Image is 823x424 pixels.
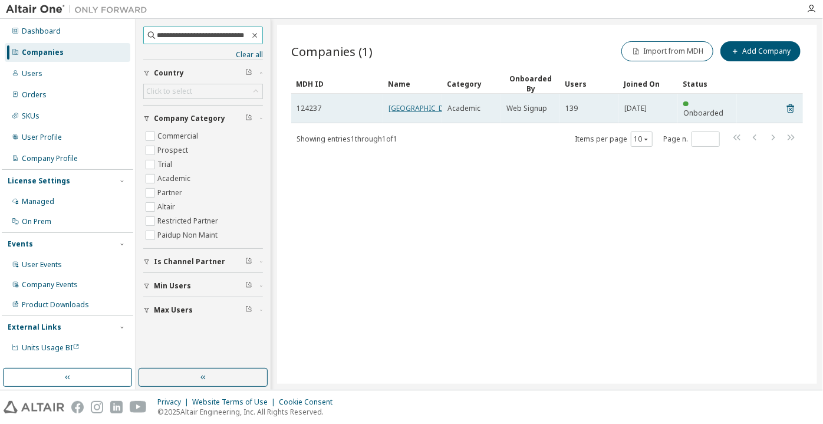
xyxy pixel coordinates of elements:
span: [DATE] [624,104,647,113]
button: Import from MDH [621,41,713,61]
label: Trial [157,157,175,172]
div: User Events [22,260,62,269]
img: facebook.svg [71,401,84,413]
span: Academic [447,104,480,113]
div: SKUs [22,111,39,121]
button: 10 [634,134,650,144]
div: Dashboard [22,27,61,36]
div: Onboarded By [506,74,555,94]
span: Showing entries 1 through 1 of 1 [297,134,397,144]
span: Max Users [154,305,193,315]
div: Company Events [22,280,78,290]
label: Academic [157,172,193,186]
span: Clear filter [245,305,252,315]
span: Is Channel Partner [154,257,225,267]
label: Altair [157,200,177,214]
div: Company Profile [22,154,78,163]
span: Companies (1) [291,43,373,60]
div: Product Downloads [22,300,89,310]
img: altair_logo.svg [4,401,64,413]
span: Clear filter [245,281,252,291]
span: Clear filter [245,257,252,267]
span: Country [154,68,184,78]
button: Min Users [143,273,263,299]
div: Managed [22,197,54,206]
div: Click to select [144,84,262,98]
div: On Prem [22,217,51,226]
span: Min Users [154,281,191,291]
button: Country [143,60,263,86]
div: Category [447,74,496,93]
button: Company Category [143,106,263,132]
div: External Links [8,323,61,332]
div: User Profile [22,133,62,142]
div: License Settings [8,176,70,186]
label: Paidup Non Maint [157,228,220,242]
span: Web Signup [506,104,547,113]
span: Page n. [663,132,720,147]
div: Orders [22,90,47,100]
label: Restricted Partner [157,214,220,228]
span: 139 [565,104,578,113]
img: linkedin.svg [110,401,123,413]
div: Name [388,74,437,93]
img: Altair One [6,4,153,15]
label: Prospect [157,143,190,157]
span: Clear filter [245,114,252,123]
div: Website Terms of Use [192,397,279,407]
div: Events [8,239,33,249]
span: Items per page [575,132,653,147]
img: youtube.svg [130,401,147,413]
div: Users [565,74,614,93]
label: Commercial [157,129,200,143]
button: Is Channel Partner [143,249,263,275]
span: Onboarded [683,108,723,118]
span: 124237 [297,104,321,113]
div: Joined On [624,74,673,93]
div: Click to select [146,87,192,96]
div: Users [22,69,42,78]
button: Add Company [720,41,801,61]
div: Cookie Consent [279,397,340,407]
div: Companies [22,48,64,57]
a: Clear all [143,50,263,60]
label: Partner [157,186,185,200]
div: Status [683,74,732,93]
a: [GEOGRAPHIC_DATA] [389,103,459,113]
div: MDH ID [296,74,378,93]
img: instagram.svg [91,401,103,413]
p: © 2025 Altair Engineering, Inc. All Rights Reserved. [157,407,340,417]
span: Company Category [154,114,225,123]
span: Clear filter [245,68,252,78]
div: Privacy [157,397,192,407]
span: Units Usage BI [22,343,80,353]
button: Max Users [143,297,263,323]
